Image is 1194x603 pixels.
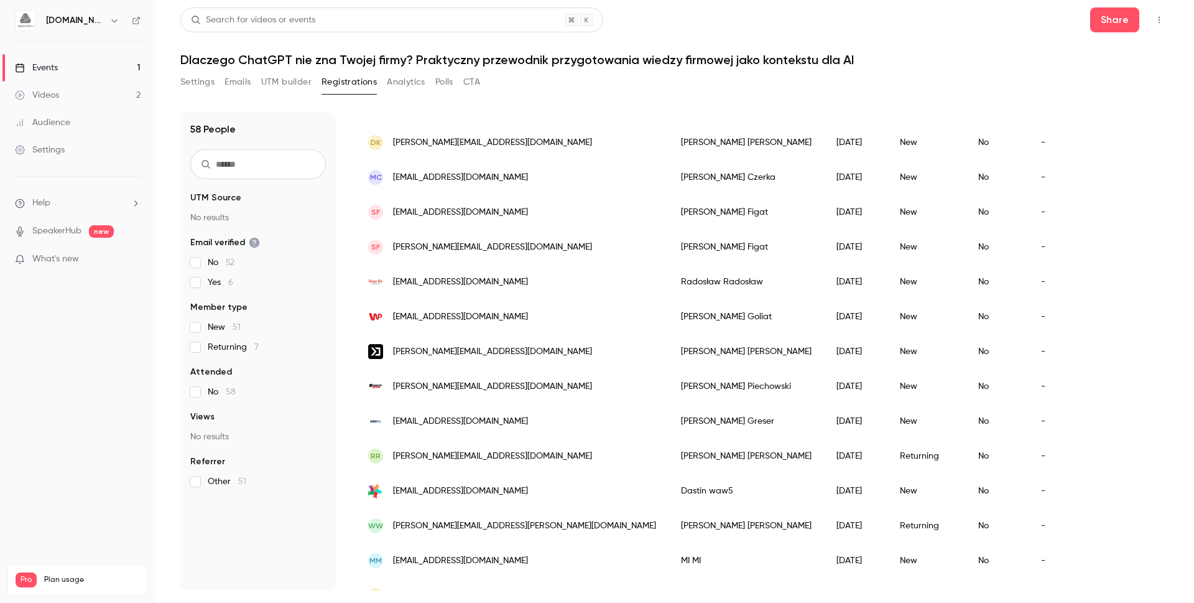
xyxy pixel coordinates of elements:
p: No results [190,431,326,443]
img: kominox.pl [368,344,383,359]
div: [PERSON_NAME] [PERSON_NAME] [669,125,824,160]
button: CTA [463,72,480,92]
span: Help [32,197,50,210]
div: [PERSON_NAME] Figat [669,195,824,230]
span: [EMAIL_ADDRESS][DOMAIN_NAME] [393,415,528,428]
div: [DATE] [824,230,887,264]
div: Dastin waw5 [669,474,824,508]
span: Email verified [190,236,260,249]
p: No results [190,212,326,224]
div: [PERSON_NAME] Figat [669,230,824,264]
div: [PERSON_NAME] Goliat [669,299,824,334]
div: Settings [15,144,65,156]
div: No [966,508,1029,543]
div: [PERSON_NAME] Czerka [669,160,824,195]
div: [PERSON_NAME] [PERSON_NAME] [669,334,824,369]
li: help-dropdown-opener [15,197,141,210]
div: No [966,299,1029,334]
div: [DATE] [824,474,887,508]
h1: Dlaczego ChatGPT nie zna Twojej firmy? Praktyczny przewodnik przygotowania wiedzy firmowej jako k... [180,52,1169,67]
div: [DATE] [824,125,887,160]
button: Analytics [387,72,425,92]
div: - [1029,334,1076,369]
span: No [208,256,234,269]
span: Pro [16,573,37,587]
div: - [1029,264,1076,299]
div: - [1029,299,1076,334]
img: poczta.fm [368,414,383,429]
span: [EMAIL_ADDRESS][DOMAIN_NAME] [393,171,528,184]
div: Radosław Radosław [669,264,824,299]
span: [EMAIL_ADDRESS][DOMAIN_NAME] [393,311,528,324]
div: New [887,404,966,439]
div: No [966,404,1029,439]
span: new [89,225,114,238]
span: SF [371,207,380,218]
span: SF [371,241,380,253]
span: 52 [226,258,234,267]
img: aigmented.io [16,11,35,30]
div: - [1029,404,1076,439]
div: No [966,334,1029,369]
div: New [887,334,966,369]
div: New [887,125,966,160]
div: New [887,230,966,264]
div: - [1029,439,1076,474]
section: facet-groups [190,192,326,488]
div: No [966,439,1029,474]
div: No [966,543,1029,578]
div: [DATE] [824,299,887,334]
button: Registrations [322,72,377,92]
div: New [887,543,966,578]
div: No [966,160,1029,195]
span: Other [208,475,246,488]
div: [DATE] [824,543,887,578]
span: RR [371,451,381,462]
span: [PERSON_NAME][EMAIL_ADDRESS][DOMAIN_NAME] [393,241,592,254]
h1: 58 People [190,122,236,137]
button: Share [1090,7,1139,32]
div: [PERSON_NAME] Piechowski [669,369,824,404]
span: No [208,386,236,398]
div: [PERSON_NAME] [PERSON_NAME] [669,508,824,543]
div: Audience [15,116,70,129]
div: New [887,160,966,195]
div: No [966,264,1029,299]
div: No [966,369,1029,404]
span: [PERSON_NAME][EMAIL_ADDRESS][DOMAIN_NAME] [393,136,592,149]
span: New [208,321,241,334]
div: [DATE] [824,334,887,369]
div: - [1029,160,1076,195]
div: [DATE] [824,195,887,230]
span: [EMAIL_ADDRESS][DOMAIN_NAME] [393,589,528,602]
span: 7 [254,343,259,352]
span: 51 [238,477,246,486]
button: Emails [224,72,251,92]
span: [EMAIL_ADDRESS][DOMAIN_NAME] [393,485,528,498]
span: Yes [208,276,233,289]
span: Plan usage [44,575,140,585]
div: No [966,125,1029,160]
div: [PERSON_NAME] Greser [669,404,824,439]
div: No [966,230,1029,264]
div: [DATE] [824,404,887,439]
button: Settings [180,72,215,92]
span: 51 [233,323,241,332]
span: MC [370,172,382,183]
span: [PERSON_NAME][EMAIL_ADDRESS][DOMAIN_NAME] [393,380,592,393]
span: [PERSON_NAME][EMAIL_ADDRESS][DOMAIN_NAME] [393,345,592,358]
div: Videos [15,89,59,101]
span: [EMAIL_ADDRESS][DOMAIN_NAME] [393,206,528,219]
div: No [966,195,1029,230]
span: [EMAIL_ADDRESS][DOMAIN_NAME] [393,554,528,568]
span: [EMAIL_ADDRESS][DOMAIN_NAME] [393,276,528,289]
div: New [887,195,966,230]
span: What's new [32,253,79,266]
div: No [966,474,1029,508]
div: Returning [887,439,966,474]
span: 6 [228,278,233,287]
span: MJ [371,590,381,601]
img: wp.pl [368,309,383,324]
span: [PERSON_NAME][EMAIL_ADDRESS][PERSON_NAME][DOMAIN_NAME] [393,520,656,533]
div: [DATE] [824,508,887,543]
